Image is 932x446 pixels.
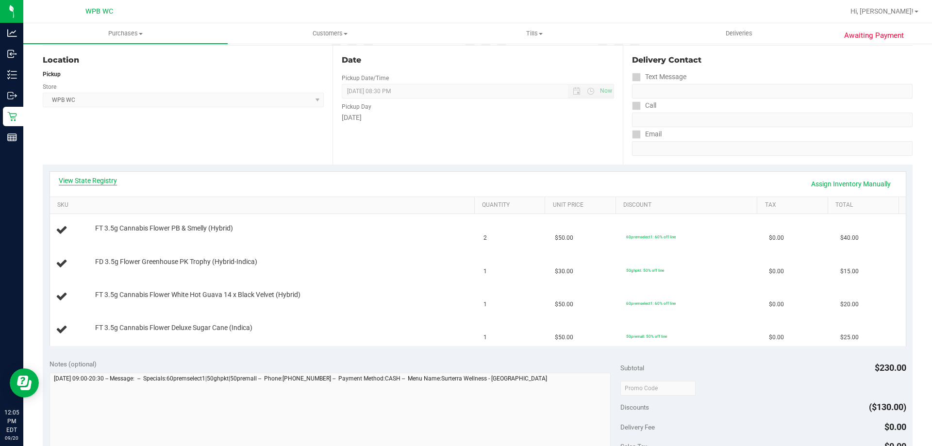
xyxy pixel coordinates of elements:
[840,267,859,276] span: $15.00
[769,333,784,342] span: $0.00
[632,84,913,99] input: Format: (999) 999-9999
[228,29,432,38] span: Customers
[7,70,17,80] inline-svg: Inventory
[620,381,696,396] input: Promo Code
[555,300,573,309] span: $50.00
[884,422,906,432] span: $0.00
[632,113,913,127] input: Format: (999) 999-9999
[620,423,655,431] span: Delivery Fee
[626,334,667,339] span: 50premall: 50% off line
[769,267,784,276] span: $0.00
[50,360,97,368] span: Notes (optional)
[342,74,389,83] label: Pickup Date/Time
[620,398,649,416] span: Discounts
[483,267,487,276] span: 1
[844,30,904,41] span: Awaiting Payment
[555,333,573,342] span: $50.00
[483,300,487,309] span: 1
[840,333,859,342] span: $25.00
[620,364,644,372] span: Subtotal
[7,132,17,142] inline-svg: Reports
[10,368,39,397] iframe: Resource center
[23,29,228,38] span: Purchases
[57,201,470,209] a: SKU
[632,70,686,84] label: Text Message
[342,113,614,123] div: [DATE]
[769,300,784,309] span: $0.00
[483,233,487,243] span: 2
[713,29,766,38] span: Deliveries
[626,234,676,239] span: 60premselect1: 60% off line
[43,54,324,66] div: Location
[43,83,56,91] label: Store
[840,300,859,309] span: $20.00
[95,290,300,299] span: FT 3.5g Cannabis Flower White Hot Guava 14 x Black Velvet (Hybrid)
[482,201,541,209] a: Quantity
[769,233,784,243] span: $0.00
[95,224,233,233] span: FT 3.5g Cannabis Flower PB & Smelly (Hybrid)
[623,201,753,209] a: Discount
[7,28,17,38] inline-svg: Analytics
[85,7,113,16] span: WPB WC
[632,99,656,113] label: Call
[7,91,17,100] inline-svg: Outbound
[7,112,17,121] inline-svg: Retail
[43,71,61,78] strong: Pickup
[23,23,228,44] a: Purchases
[632,54,913,66] div: Delivery Contact
[4,408,19,434] p: 12:05 PM EDT
[637,23,841,44] a: Deliveries
[875,363,906,373] span: $230.00
[4,434,19,442] p: 09/20
[483,333,487,342] span: 1
[433,29,636,38] span: Tills
[553,201,612,209] a: Unit Price
[555,267,573,276] span: $30.00
[555,233,573,243] span: $50.00
[7,49,17,59] inline-svg: Inbound
[765,201,824,209] a: Tax
[228,23,432,44] a: Customers
[869,402,906,412] span: ($130.00)
[850,7,914,15] span: Hi, [PERSON_NAME]!
[632,127,662,141] label: Email
[432,23,636,44] a: Tills
[626,301,676,306] span: 60premselect1: 60% off line
[59,176,117,185] a: View State Registry
[626,268,664,273] span: 50ghpkt: 50% off line
[342,54,614,66] div: Date
[840,233,859,243] span: $40.00
[95,323,252,332] span: FT 3.5g Cannabis Flower Deluxe Sugar Cane (Indica)
[342,102,371,111] label: Pickup Day
[805,176,897,192] a: Assign Inventory Manually
[835,201,895,209] a: Total
[95,257,257,266] span: FD 3.5g Flower Greenhouse PK Trophy (Hybrid-Indica)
